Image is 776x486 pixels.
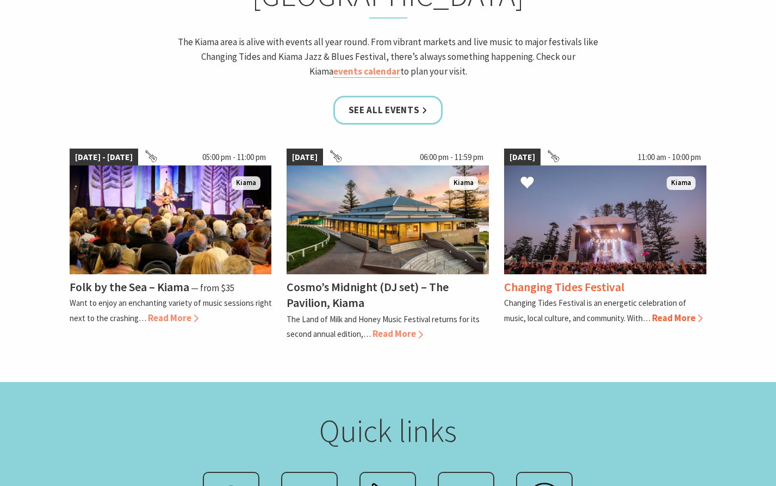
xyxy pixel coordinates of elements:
[148,312,198,324] span: Read More
[232,176,260,190] span: Kiama
[510,165,545,202] button: Click to Favourite Changing Tides Festival
[449,176,478,190] span: Kiama
[287,314,480,339] p: The Land of Milk and Honey Music Festival returns for its second annual edition,…
[667,176,696,190] span: Kiama
[632,149,706,166] span: 11:00 am - 10:00 pm
[504,298,686,323] p: Changing Tides Festival is an energetic celebration of music, local culture, and community. With…
[70,279,189,294] h4: Folk by the Sea – Kiama
[504,149,706,341] a: [DATE] 11:00 am - 10:00 pm Changing Tides Main Stage Kiama Changing Tides Festival Changing Tides...
[70,165,272,274] img: Folk by the Sea - Showground Pavilion
[70,298,272,323] p: Want to enjoy an enchanting variety of music sessions right next to the crashing…
[287,149,489,341] a: [DATE] 06:00 pm - 11:59 pm Land of Milk an Honey Festival Kiama Cosmo’s Midnight (DJ set) – The P...
[287,279,449,310] h4: Cosmo’s Midnight (DJ set) – The Pavilion, Kiama
[333,65,400,78] a: events calendar
[504,165,706,274] img: Changing Tides Main Stage
[287,149,323,166] span: [DATE]
[70,149,272,341] a: [DATE] - [DATE] 05:00 pm - 11:00 pm Folk by the Sea - Showground Pavilion Kiama Folk by the Sea –...
[175,35,601,79] p: The Kiama area is alive with events all year round. From vibrant markets and live music to major ...
[175,412,601,450] h2: Quick links
[70,149,138,166] span: [DATE] - [DATE]
[333,96,443,125] a: See all Events
[373,328,423,340] span: Read More
[504,279,624,294] h4: Changing Tides Festival
[191,282,234,294] span: ⁠— from $35
[287,165,489,274] img: Land of Milk an Honey Festival
[504,149,541,166] span: [DATE]
[414,149,489,166] span: 06:00 pm - 11:59 pm
[652,312,703,324] span: Read More
[197,149,271,166] span: 05:00 pm - 11:00 pm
